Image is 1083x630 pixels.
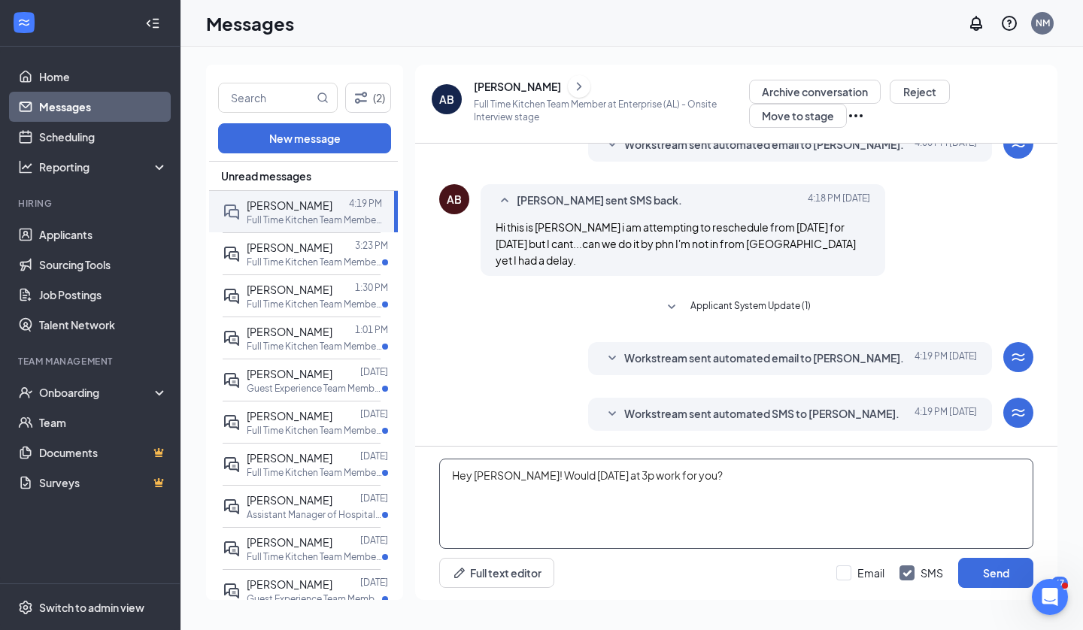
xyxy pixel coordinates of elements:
[890,80,950,104] button: Reject
[447,192,462,207] div: AB
[360,365,388,378] p: [DATE]
[915,405,977,423] span: [DATE] 4:19 PM
[352,89,370,107] svg: Filter
[360,450,388,462] p: [DATE]
[624,136,904,154] span: Workstream sent automated email to [PERSON_NAME].
[360,407,388,420] p: [DATE]
[247,214,382,226] p: Full Time Kitchen Team Member at Enterprise ([GEOGRAPHIC_DATA])
[474,79,561,94] div: [PERSON_NAME]
[360,492,388,504] p: [DATE]
[39,407,168,438] a: Team
[603,136,621,154] svg: SmallChevronDown
[808,192,870,210] span: [DATE] 4:18 PM
[496,220,856,267] span: Hi this is [PERSON_NAME] i am attempting to reschedule from [DATE] for [DATE] but I cant...can we...
[345,83,391,113] button: Filter (2)
[39,468,168,498] a: SurveysCrown
[958,558,1033,588] button: Send
[355,323,388,336] p: 1:01 PM
[221,168,311,183] span: Unread messages
[624,350,904,368] span: Workstream sent automated email to [PERSON_NAME].
[206,11,294,36] h1: Messages
[355,281,388,294] p: 1:30 PM
[967,14,985,32] svg: Notifications
[1051,577,1068,589] div: 67
[223,245,241,263] svg: ActiveDoubleChat
[39,385,155,400] div: Onboarding
[247,451,332,465] span: [PERSON_NAME]
[1000,14,1018,32] svg: QuestionInfo
[223,540,241,558] svg: ActiveDoubleChat
[223,287,241,305] svg: ActiveDoubleChat
[223,329,241,347] svg: ActiveDoubleChat
[1009,404,1027,422] svg: WorkstreamLogo
[749,80,881,104] button: Archive conversation
[247,535,332,549] span: [PERSON_NAME]
[355,239,388,252] p: 3:23 PM
[247,409,332,423] span: [PERSON_NAME]
[247,298,382,310] p: Full Time Kitchen Team Member at Enterprise ([GEOGRAPHIC_DATA])
[39,62,168,92] a: Home
[39,92,168,122] a: Messages
[223,371,241,389] svg: ActiveDoubleChat
[439,459,1033,549] textarea: Hey [PERSON_NAME]! Would [DATE] at 3p work for you?
[1032,579,1068,615] iframe: Intercom live chat
[247,577,332,591] span: [PERSON_NAME]
[915,350,977,368] span: [DATE] 4:19 PM
[496,192,514,210] svg: SmallChevronUp
[439,92,454,107] div: AB
[1009,135,1027,153] svg: WorkstreamLogo
[247,198,332,212] span: [PERSON_NAME]
[247,508,382,521] p: Assistant Manager of Hospitality at [GEOGRAPHIC_DATA] ([GEOGRAPHIC_DATA])
[247,367,332,380] span: [PERSON_NAME]
[18,159,33,174] svg: Analysis
[39,159,168,174] div: Reporting
[568,75,590,98] button: ChevronRight
[247,592,382,605] p: Guest Experience Team Member (PT) at Enterprise ([GEOGRAPHIC_DATA])
[39,600,144,615] div: Switch to admin view
[39,310,168,340] a: Talent Network
[18,197,165,210] div: Hiring
[18,600,33,615] svg: Settings
[247,382,382,395] p: Guest Experience Team Member (PT) at Enterprise ([GEOGRAPHIC_DATA])
[474,98,749,123] p: Full Time Kitchen Team Member at Enterprise (AL) - Onsite Interview stage
[223,456,241,474] svg: ActiveDoubleChat
[17,15,32,30] svg: WorkstreamLogo
[349,197,382,210] p: 4:19 PM
[223,498,241,516] svg: ActiveDoubleChat
[18,355,165,368] div: Team Management
[223,413,241,432] svg: ActiveDoubleChat
[603,350,621,368] svg: SmallChevronDown
[219,83,314,112] input: Search
[247,340,382,353] p: Full Time Kitchen Team Member at Enterprise ([GEOGRAPHIC_DATA])
[247,466,382,479] p: Full Time Kitchen Team Member at Enterprise ([GEOGRAPHIC_DATA])
[247,550,382,563] p: Full Time Kitchen Team Member at Enterprise ([GEOGRAPHIC_DATA])
[624,405,899,423] span: Workstream sent automated SMS to [PERSON_NAME].
[39,250,168,280] a: Sourcing Tools
[603,405,621,423] svg: SmallChevronDown
[145,16,160,31] svg: Collapse
[247,241,332,254] span: [PERSON_NAME]
[39,122,168,152] a: Scheduling
[360,576,388,589] p: [DATE]
[223,203,241,221] svg: DoubleChat
[1036,17,1050,29] div: NM
[39,438,168,468] a: DocumentsCrown
[247,283,332,296] span: [PERSON_NAME]
[663,298,811,317] button: SmallChevronDownApplicant System Update (1)
[847,107,865,125] svg: Ellipses
[247,325,332,338] span: [PERSON_NAME]
[218,123,391,153] button: New message
[223,582,241,600] svg: ActiveDoubleChat
[360,534,388,547] p: [DATE]
[663,298,681,317] svg: SmallChevronDown
[572,77,587,95] svg: ChevronRight
[39,280,168,310] a: Job Postings
[247,493,332,507] span: [PERSON_NAME]
[1009,348,1027,366] svg: WorkstreamLogo
[749,104,847,128] button: Move to stage
[18,385,33,400] svg: UserCheck
[517,192,682,210] span: [PERSON_NAME] sent SMS back.
[247,424,382,437] p: Full Time Kitchen Team Member at Enterprise ([GEOGRAPHIC_DATA])
[452,565,467,580] svg: Pen
[247,256,382,268] p: Full Time Kitchen Team Member at Enterprise ([GEOGRAPHIC_DATA])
